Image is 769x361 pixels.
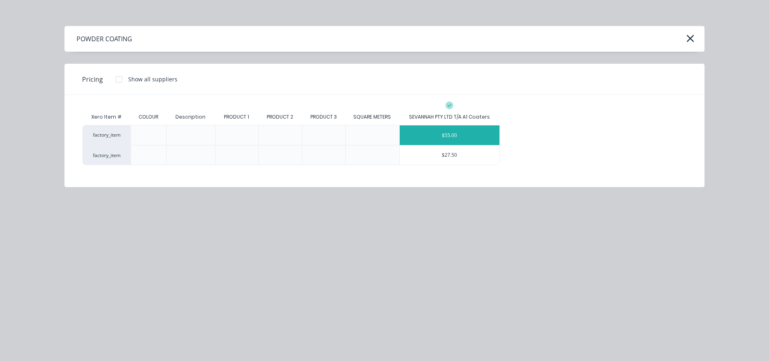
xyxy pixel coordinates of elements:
div: SEVANNAH PTY LTD T/A A1 Coaters [409,113,490,121]
div: SQUARE METERS [347,107,397,127]
div: PRODUCT 2 [260,107,300,127]
div: $55.00 [400,125,500,145]
div: Show all suppliers [128,75,177,83]
div: factory_item [83,145,131,165]
div: Description [169,107,212,127]
span: Pricing [82,75,103,84]
div: COLOUR [132,107,165,127]
div: PRODUCT 3 [304,107,343,127]
div: PRODUCT 1 [217,107,256,127]
div: $27.50 [400,145,500,165]
div: factory_item [83,125,131,145]
div: Xero Item # [83,109,131,125]
div: POWDER COATING [76,34,132,44]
